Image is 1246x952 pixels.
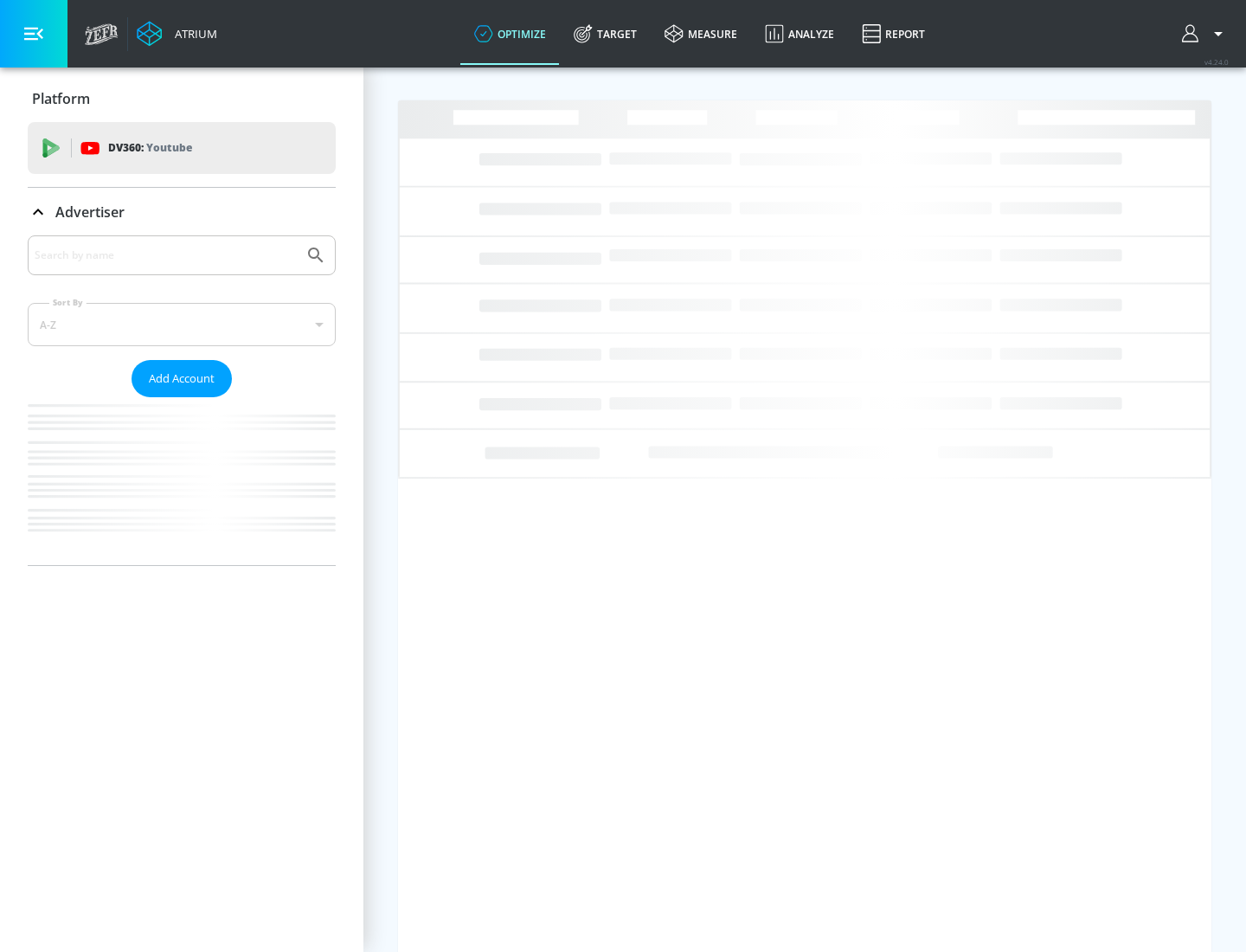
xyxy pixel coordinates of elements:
p: Youtube [146,138,192,157]
a: Atrium [137,21,217,47]
nav: list of Advertiser [28,397,336,565]
a: optimize [460,3,560,65]
p: Platform [32,89,90,108]
div: DV360: Youtube [28,122,336,174]
span: Add Account [149,369,215,389]
span: v 4.24.0 [1204,57,1229,67]
div: Advertiser [28,235,336,565]
label: Sort By [49,297,87,308]
div: A-Z [28,303,336,346]
div: Platform [28,74,336,123]
a: Report [848,3,939,65]
a: Target [560,3,651,65]
div: Atrium [168,26,217,42]
p: DV360: [108,138,192,158]
input: Search by name [35,244,297,267]
p: Advertiser [55,203,125,222]
a: Analyze [751,3,848,65]
button: Add Account [132,360,232,397]
div: Advertiser [28,188,336,236]
a: measure [651,3,751,65]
